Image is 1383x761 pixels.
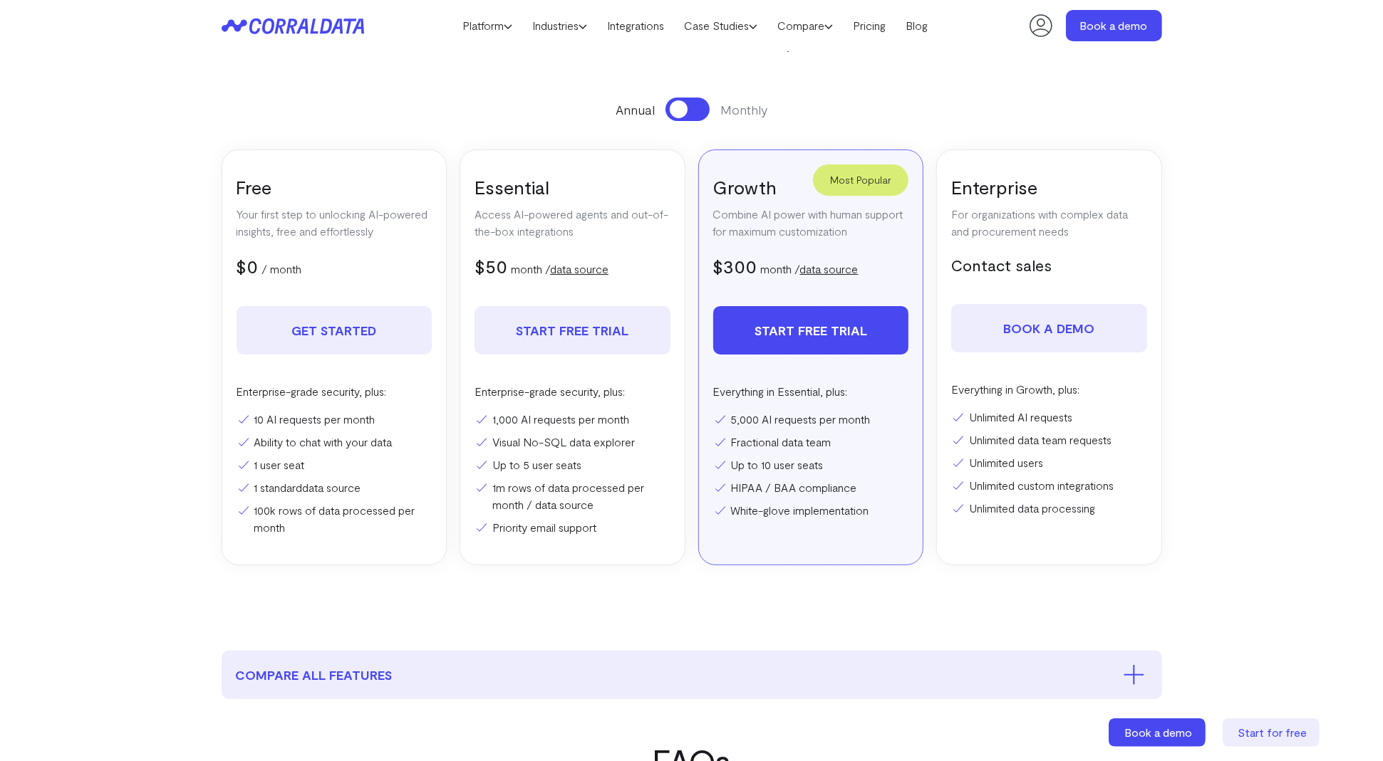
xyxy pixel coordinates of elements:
[237,479,432,496] li: 1 standard
[237,434,432,451] li: Ability to chat with your data
[713,502,909,519] li: White-glove implementation
[713,479,909,496] li: HIPAA / BAA compliance
[843,15,896,36] a: Pricing
[452,15,522,36] a: Platform
[1109,718,1208,747] a: Book a demo
[237,206,432,240] p: Your first step to unlocking AI-powered insights, free and effortlessly
[475,411,670,428] li: 1,000 AI requests per month
[951,175,1147,199] h3: Enterprise
[713,255,757,277] span: $300
[237,456,432,473] li: 1 user seat
[713,411,909,428] li: 5,000 AI requests per month
[951,431,1147,448] li: Unlimited data team requests
[951,381,1147,398] p: Everything in Growth, plus:
[720,100,767,119] span: Monthly
[951,500,1147,517] li: Unlimited data processing
[616,100,655,119] span: Annual
[1238,725,1307,739] span: Start for free
[237,411,432,428] li: 10 AI requests per month
[1125,725,1193,739] span: Book a demo
[713,306,909,355] a: Start free trial
[475,255,507,277] span: $50
[896,15,938,36] a: Blog
[475,479,670,513] li: 1m rows of data processed per month / data source
[237,306,432,355] a: Get Started
[597,15,674,36] a: Integrations
[951,454,1147,471] li: Unlimited users
[550,262,608,275] a: data source
[713,206,909,240] p: Combine AI power with human support for maximum customization
[951,254,1147,275] h5: Contact sales
[951,477,1147,494] li: Unlimited custom integrations
[761,261,859,278] p: month /
[237,383,432,400] p: Enterprise-grade security, plus:
[511,261,608,278] p: month /
[475,383,670,400] p: Enterprise-grade security, plus:
[222,651,1162,699] button: compare all features
[475,456,670,473] li: Up to 5 user seats
[475,519,670,536] li: Priority email support
[767,15,843,36] a: Compare
[237,502,432,536] li: 100k rows of data processed per month
[951,304,1147,352] a: Book a demo
[475,175,670,199] h3: Essential
[713,434,909,451] li: Fractional data team
[713,175,909,199] h3: Growth
[522,15,597,36] a: Industries
[1066,10,1162,41] a: Book a demo
[475,206,670,240] p: Access AI-powered agents and out-of-the-box integrations
[800,262,859,275] a: data source
[813,164,908,196] div: Most Popular
[475,306,670,355] a: Start free trial
[713,383,909,400] p: Everything in Essential, plus:
[262,261,302,278] p: / month
[237,255,259,277] span: $0
[1223,718,1322,747] a: Start for free
[713,456,909,473] li: Up to 10 user seats
[951,206,1147,240] p: For organizations with complex data and procurement needs
[237,175,432,199] h3: Free
[475,434,670,451] li: Visual No-SQL data explorer
[674,15,767,36] a: Case Studies
[951,409,1147,426] li: Unlimited AI requests
[303,481,361,494] a: data source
